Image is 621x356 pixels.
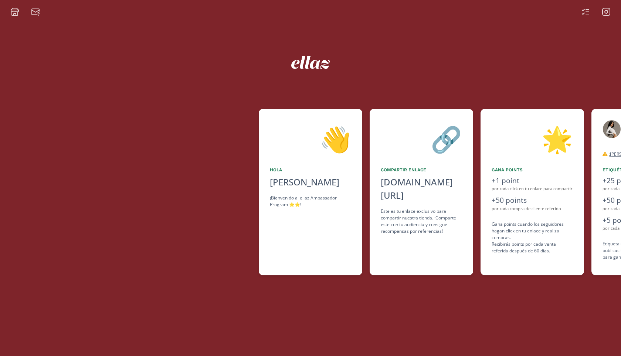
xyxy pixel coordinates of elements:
[270,120,351,158] div: 👋
[381,167,462,173] div: Compartir Enlace
[381,175,462,202] div: [DOMAIN_NAME][URL]
[492,175,573,186] div: +1 point
[492,186,573,192] div: por cada click en tu enlace para compartir
[270,195,351,208] div: ¡Bienvenido al ellaz Ambassador Program ⭐️⭐️!
[270,175,351,189] div: [PERSON_NAME]
[381,120,462,158] div: 🔗
[270,167,351,173] div: Hola
[492,221,573,254] div: Gana points cuando los seguidores hagan click en tu enlace y realiza compras . Recibirás points p...
[492,120,573,158] div: 🌟
[492,206,573,212] div: por cada compra de cliente referido
[492,167,573,173] div: Gana points
[492,195,573,206] div: +50 points
[381,208,462,235] div: Este es tu enlace exclusivo para compartir nuestra tienda. ¡Comparte este con tu audiencia y cons...
[603,120,621,138] img: 499056916_17913528624136174_1645218802263469212_n.jpg
[291,56,330,69] img: ew9eVGDHp6dD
